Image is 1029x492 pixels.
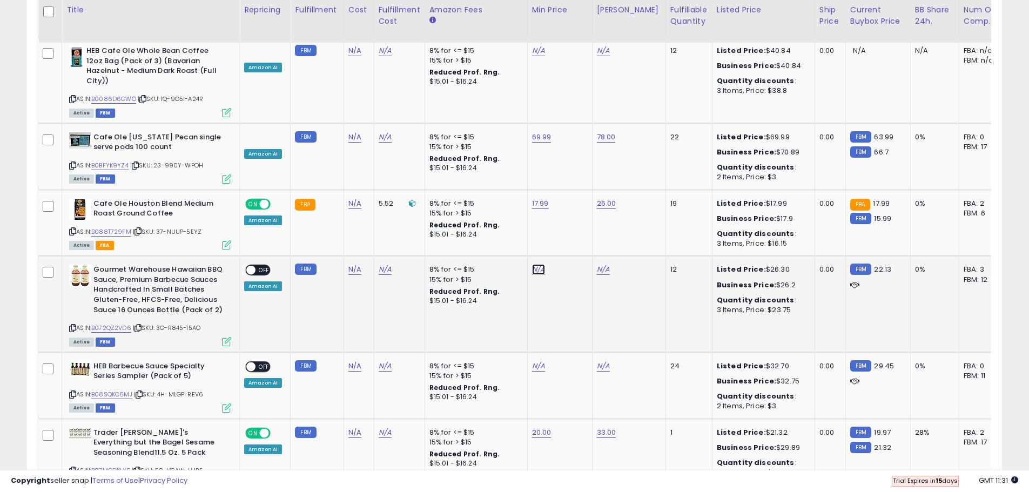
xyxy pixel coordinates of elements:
[874,427,891,437] span: 19.97
[964,371,999,381] div: FBM: 11
[717,162,795,172] b: Quantity discounts
[819,265,837,274] div: 0.00
[429,383,500,392] b: Reduced Prof. Rng.
[717,443,806,453] div: $29.89
[244,444,282,454] div: Amazon AI
[91,323,131,333] a: B072QZ2VD6
[717,392,806,401] div: :
[893,476,958,485] span: Trial Expires in days
[850,213,871,224] small: FBM
[69,46,84,68] img: 31pZWJ9a8VL._SL40_.jpg
[717,199,806,208] div: $17.99
[96,403,115,413] span: FBM
[915,361,951,371] div: 0%
[850,264,871,275] small: FBM
[429,459,519,468] div: $15.01 - $16.24
[717,280,806,290] div: $26.2
[295,360,316,372] small: FBM
[717,401,806,411] div: 2 Items, Price: $3
[915,4,954,27] div: BB Share 24h.
[819,199,837,208] div: 0.00
[379,264,392,275] a: N/A
[429,287,500,296] b: Reduced Prof. Rng.
[850,199,870,211] small: FBA
[717,214,806,224] div: $17.9
[717,147,806,157] div: $70.89
[597,198,616,209] a: 26.00
[244,4,286,16] div: Repricing
[93,199,225,221] b: Cafe Ole Houston Blend Medium Roast Ground Coffee
[66,4,235,16] div: Title
[873,198,890,208] span: 17.99
[717,239,806,248] div: 3 Items, Price: $16.15
[295,4,339,16] div: Fulfillment
[244,378,282,388] div: Amazon AI
[429,68,500,77] b: Reduced Prof. Rng.
[379,4,420,27] div: Fulfillment Cost
[429,164,519,173] div: $15.01 - $16.24
[850,427,871,438] small: FBM
[850,360,871,372] small: FBM
[246,428,260,437] span: ON
[348,264,361,275] a: N/A
[379,45,392,56] a: N/A
[429,46,519,56] div: 8% for <= $15
[429,275,519,285] div: 15% for > $15
[717,132,766,142] b: Listed Price:
[92,475,138,486] a: Terms of Use
[93,428,225,461] b: Trader [PERSON_NAME]'s Everything but the Bagel Sesame Seasoning Blend11.5 Oz. 5 Pack
[964,361,999,371] div: FBA: 0
[915,428,951,437] div: 28%
[597,45,610,56] a: N/A
[964,275,999,285] div: FBM: 12
[964,56,999,65] div: FBM: n/a
[348,361,361,372] a: N/A
[295,199,315,211] small: FBA
[295,264,316,275] small: FBM
[717,361,806,371] div: $32.70
[134,390,203,399] span: | SKU: 4H-MLGP-REV6
[717,361,766,371] b: Listed Price:
[670,265,704,274] div: 12
[717,76,806,86] div: :
[717,280,776,290] b: Business Price:
[874,361,894,371] span: 29.45
[348,132,361,143] a: N/A
[717,265,806,274] div: $26.30
[244,281,282,291] div: Amazon AI
[429,361,519,371] div: 8% for <= $15
[717,172,806,182] div: 2 Items, Price: $3
[670,132,704,142] div: 22
[244,215,282,225] div: Amazon AI
[850,131,871,143] small: FBM
[964,46,999,56] div: FBA: n/a
[717,198,766,208] b: Listed Price:
[429,4,523,16] div: Amazon Fees
[429,16,436,25] small: Amazon Fees.
[670,361,704,371] div: 24
[874,264,891,274] span: 22.13
[429,371,519,381] div: 15% for > $15
[244,149,282,159] div: Amazon AI
[69,428,91,439] img: 51E+4VtYmpL._SL40_.jpg
[936,476,942,485] b: 15
[717,428,806,437] div: $21.32
[819,4,841,27] div: Ship Price
[717,376,806,386] div: $32.75
[850,4,906,27] div: Current Buybox Price
[244,63,282,72] div: Amazon AI
[717,45,766,56] b: Listed Price:
[717,427,766,437] b: Listed Price:
[295,45,316,56] small: FBM
[96,241,114,250] span: FBA
[819,361,837,371] div: 0.00
[532,427,552,438] a: 20.00
[91,161,129,170] a: B0BFYK9YZ4
[964,132,999,142] div: FBA: 0
[429,132,519,142] div: 8% for <= $15
[69,132,231,183] div: ASIN:
[717,46,806,56] div: $40.84
[532,198,549,209] a: 17.99
[295,427,316,438] small: FBM
[717,442,776,453] b: Business Price:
